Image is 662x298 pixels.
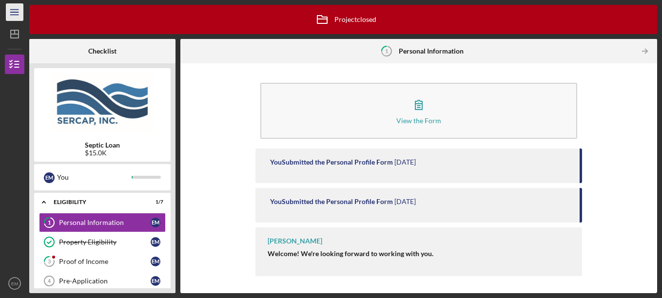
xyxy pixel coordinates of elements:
[39,271,166,291] a: 4Pre-ApplicationEM
[48,220,51,226] tspan: 1
[270,158,393,166] div: You Submitted the Personal Profile Form
[270,198,393,205] div: You Submitted the Personal Profile Form
[85,141,120,149] b: Septic Loan
[48,259,51,265] tspan: 3
[39,252,166,271] a: 3Proof of IncomeEM
[268,250,573,281] div: To get started, please click on the form to setup your personal profile. You'll only need to comp...
[48,278,51,284] tspan: 4
[59,258,151,265] div: Proof of Income
[146,199,163,205] div: 1 / 7
[59,219,151,226] div: Personal Information
[394,158,416,166] time: 2023-12-11 15:38
[39,232,166,252] a: Property EligibilityEM
[88,47,117,55] b: Checklist
[151,276,160,286] div: E M
[34,73,171,131] img: Product logo
[57,169,132,186] div: You
[268,237,322,245] div: [PERSON_NAME]
[54,199,139,205] div: Eligibility
[11,281,18,286] text: EM
[399,47,464,55] b: Personal Information
[59,277,151,285] div: Pre-Application
[310,7,376,32] div: Project closed
[44,172,55,183] div: E M
[39,213,166,232] a: 1Personal InformationEM
[151,257,160,266] div: E M
[151,237,160,247] div: E M
[396,117,441,124] div: View the Form
[151,218,160,227] div: E M
[385,48,388,54] tspan: 1
[268,249,433,258] strong: Welcome! We're looking forward to working with you.
[5,274,24,293] button: EM
[260,83,578,139] button: View the Form
[85,149,120,157] div: $15.0K
[59,238,151,246] div: Property Eligibility
[394,198,416,205] time: 2023-12-11 15:37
